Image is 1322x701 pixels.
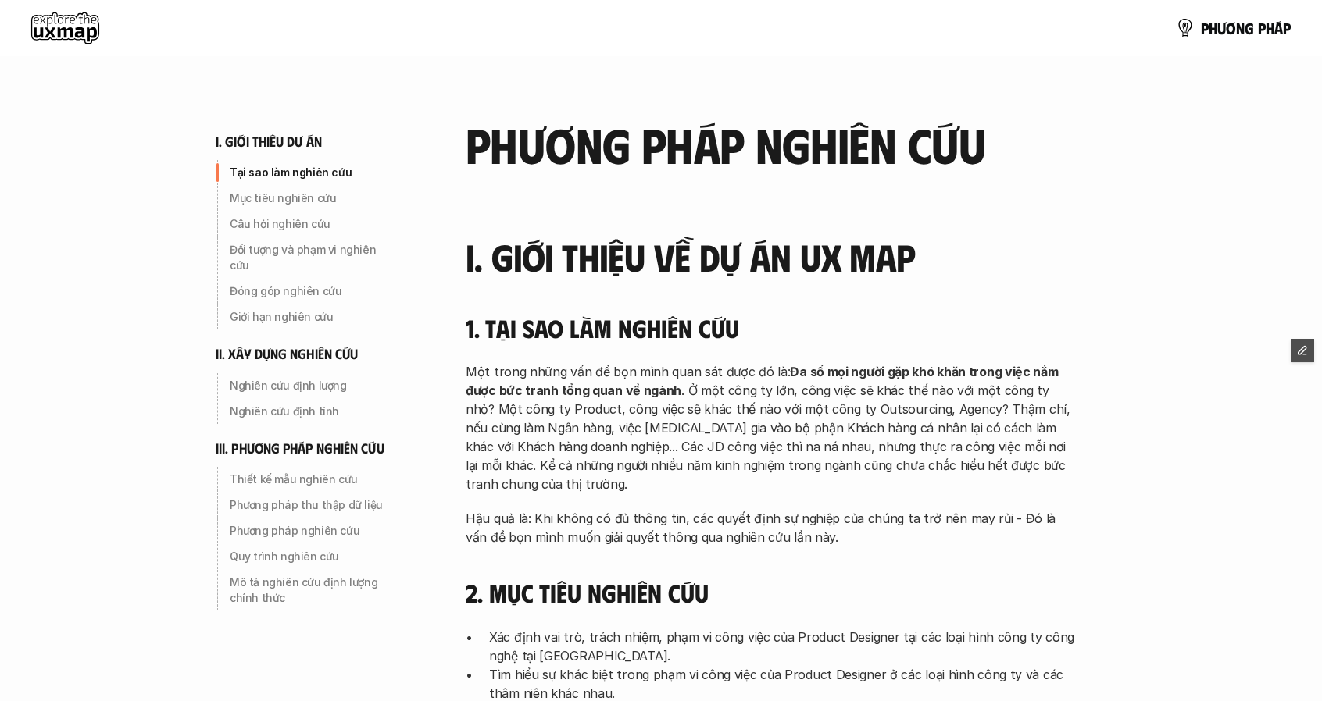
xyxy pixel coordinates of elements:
span: n [1236,20,1245,37]
p: Tại sao làm nghiên cứu [230,165,397,180]
p: Thiết kế mẫu nghiên cứu [230,471,397,487]
a: phươngpháp [1176,12,1291,44]
span: h [1266,20,1274,37]
a: Quy trình nghiên cứu [216,544,403,569]
p: Nghiên cứu định lượng [230,378,397,393]
p: Một trong những vấn đề bọn mình quan sát được đó là: . Ở một công ty lớn, công việc sẽ khác thế n... [466,362,1075,493]
a: Nghiên cứu định lượng [216,373,403,398]
h3: I. Giới thiệu về dự án UX Map [466,237,1075,278]
p: Mục tiêu nghiên cứu [230,190,397,206]
h6: ii. xây dựng nghiên cứu [216,345,358,363]
a: Nghiên cứu định tính [216,399,403,424]
p: Quy trình nghiên cứu [230,549,397,564]
p: Phương pháp nghiên cứu [230,523,397,539]
h4: 2. Mục tiêu nghiên cứu [466,578,1075,607]
span: p [1283,20,1291,37]
a: Mục tiêu nghiên cứu [216,186,403,211]
h4: 1. Tại sao làm nghiên cứu [466,313,1075,343]
p: Nghiên cứu định tính [230,404,397,419]
span: h [1209,20,1217,37]
h6: iii. phương pháp nghiên cứu [216,439,384,457]
span: g [1245,20,1254,37]
a: Đối tượng và phạm vi nghiên cứu [216,237,403,278]
p: Xác định vai trò, trách nhiệm, phạm vi công việc của Product Designer tại các loại hình công ty c... [489,628,1075,665]
span: ơ [1226,20,1236,37]
p: Mô tả nghiên cứu định lượng chính thức [230,575,397,606]
a: Giới hạn nghiên cứu [216,304,403,329]
p: Câu hỏi nghiên cứu [230,216,397,232]
a: Tại sao làm nghiên cứu [216,160,403,185]
p: Phương pháp thu thập dữ liệu [230,497,397,513]
p: Đối tượng và phạm vi nghiên cứu [230,242,397,273]
span: ư [1217,20,1226,37]
p: Đóng góp nghiên cứu [230,283,397,299]
a: Câu hỏi nghiên cứu [216,212,403,237]
h2: phương pháp nghiên cứu [466,117,1075,170]
span: p [1201,20,1209,37]
a: Thiết kế mẫu nghiên cứu [216,467,403,492]
h6: i. giới thiệu dự án [216,133,322,151]
span: á [1274,20,1283,37]
span: p [1258,20,1266,37]
a: Mô tả nghiên cứu định lượng chính thức [216,570,403,610]
a: Phương pháp thu thập dữ liệu [216,493,403,518]
p: Hậu quả là: Khi không có đủ thông tin, các quyết định sự nghiệp của chúng ta trở nên may rủi - Đó... [466,509,1075,546]
a: Đóng góp nghiên cứu [216,279,403,304]
a: Phương pháp nghiên cứu [216,518,403,543]
p: Giới hạn nghiên cứu [230,309,397,325]
button: Edit Framer Content [1291,339,1314,362]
